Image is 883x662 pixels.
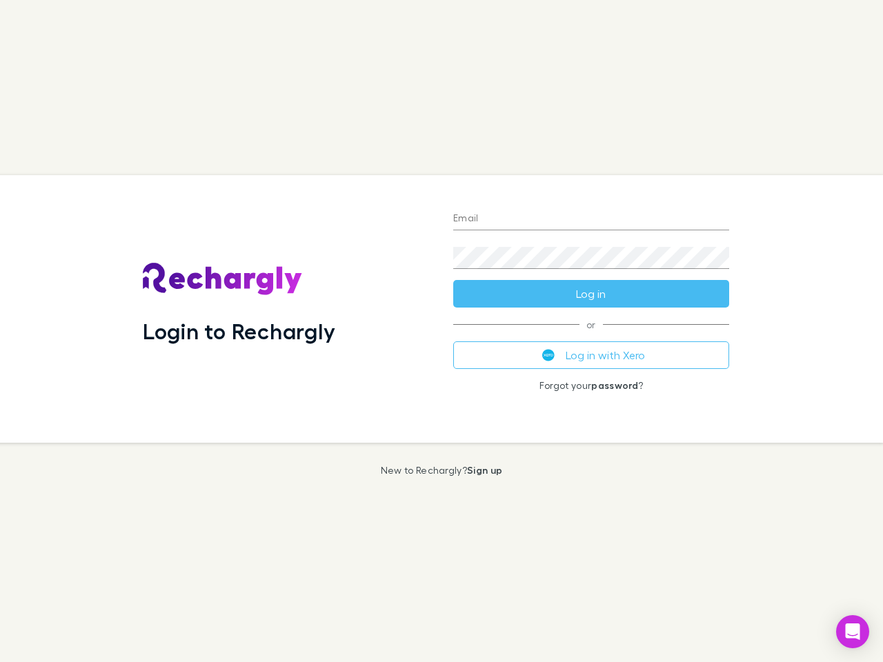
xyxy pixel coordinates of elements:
span: or [453,324,729,325]
button: Log in with Xero [453,341,729,369]
a: Sign up [467,464,502,476]
a: password [591,379,638,391]
div: Open Intercom Messenger [836,615,869,648]
img: Rechargly's Logo [143,263,303,296]
button: Log in [453,280,729,308]
p: Forgot your ? [453,380,729,391]
img: Xero's logo [542,349,555,361]
h1: Login to Rechargly [143,318,335,344]
p: New to Rechargly? [381,465,503,476]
